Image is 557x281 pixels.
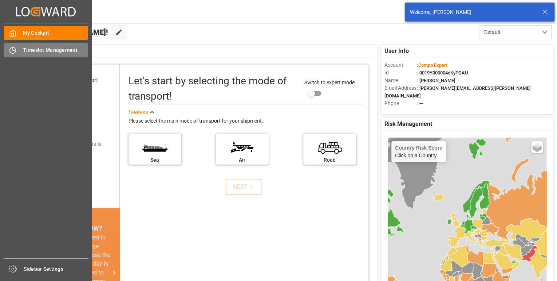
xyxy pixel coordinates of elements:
span: : — [417,101,423,106]
div: Please select the main mode of transport for your shipment. [129,117,363,126]
span: Compo Expert [418,62,447,68]
span: Id [384,69,417,77]
span: Risk Management [384,120,432,128]
span: Timeslot Management [23,46,88,54]
div: Air [220,156,265,164]
span: : [417,62,447,68]
div: Sea [132,156,178,164]
div: Road [307,156,352,164]
div: Let's start by selecting the mode of transport! [129,73,297,104]
button: NEXT [226,179,262,195]
span: Hello [PERSON_NAME]! [30,25,108,39]
div: NEXT [233,182,255,191]
span: Name [384,77,417,84]
h4: Country Risk Score [395,145,442,151]
span: Account [384,61,417,69]
span: : Shipper [417,108,435,114]
span: Phone [384,100,417,107]
span: My Cockpit [23,29,88,37]
span: Switch to expert mode [304,80,355,85]
span: Account Type [384,107,417,115]
a: My Cockpit [4,26,88,40]
span: : [PERSON_NAME] [417,78,455,83]
a: Layers [531,141,543,153]
span: Default [484,28,501,36]
span: Sidebar Settings [24,265,89,273]
span: : [PERSON_NAME][EMAIL_ADDRESS][PERSON_NAME][DOMAIN_NAME] [384,85,531,99]
span: : 0019Y000004dKyPQAU [417,70,468,76]
span: User Info [384,47,409,55]
a: Timeslot Management [4,43,88,57]
div: See less [129,108,148,117]
div: Click on a Country [395,145,442,158]
div: Welcome, [PERSON_NAME] [410,8,535,16]
button: open menu [479,25,552,39]
span: Email Address [384,84,417,92]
